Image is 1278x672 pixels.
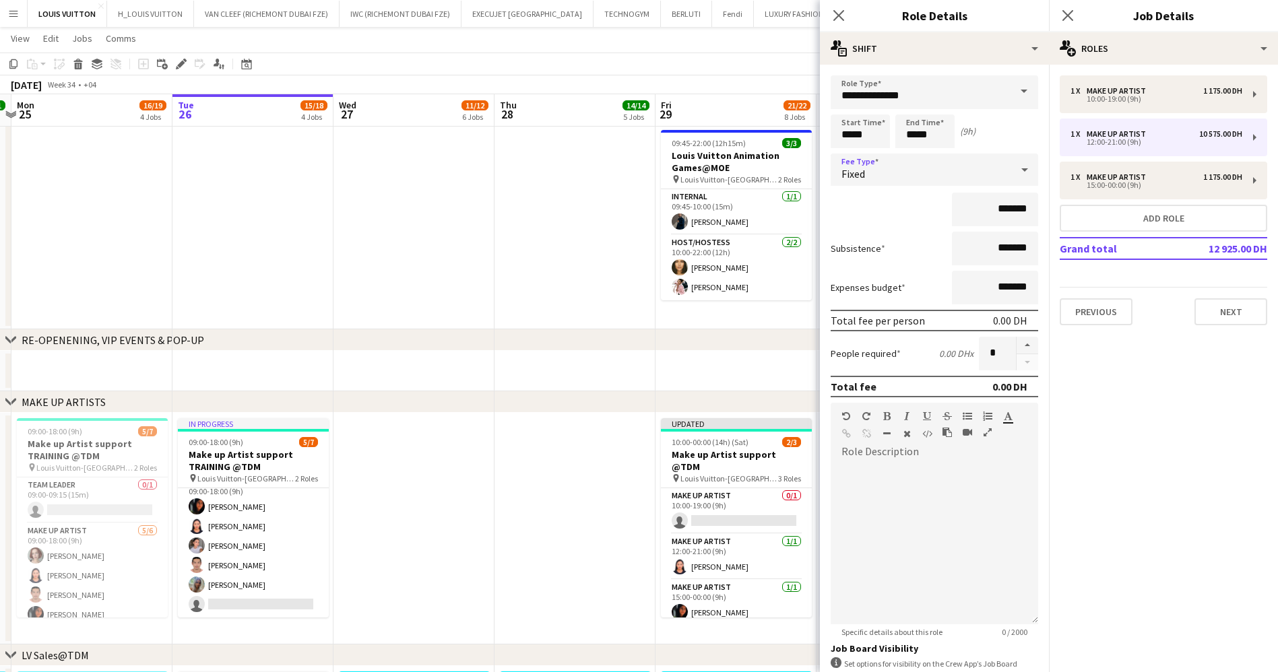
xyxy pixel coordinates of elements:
div: 1 x [1071,129,1087,139]
button: HTML Code [922,428,932,439]
span: 3 Roles [778,473,801,483]
button: Insert video [963,427,972,438]
div: 0.00 DH [993,314,1027,327]
div: LV Sales@TDM [22,648,89,662]
div: 1 175.00 DH [1203,86,1242,96]
span: Thu [500,99,517,111]
app-card-role: Host/Hostess2/210:00-22:00 (12h)[PERSON_NAME][PERSON_NAME] [661,235,812,300]
div: MAKE UP ARTISTS [22,395,106,409]
a: Comms [100,30,141,47]
div: 12:00-21:00 (9h) [1071,139,1242,145]
div: Set options for visibility on the Crew App’s Job Board [831,657,1038,670]
button: Add role [1060,205,1267,232]
span: 21/22 [784,100,810,110]
span: Mon [17,99,34,111]
span: Fri [661,99,672,111]
span: 5/7 [299,437,318,447]
span: Wed [339,99,356,111]
label: People required [831,347,901,360]
span: 25 [15,106,34,122]
div: 1 x [1071,172,1087,182]
span: 16/19 [139,100,166,110]
button: Horizontal Line [882,428,891,439]
a: Edit [38,30,64,47]
button: BERLUTI [661,1,712,27]
span: View [11,32,30,44]
div: 0.00 DH x [939,347,973,360]
span: Specific details about this role [831,627,953,637]
div: 1 175.00 DH [1203,172,1242,182]
div: 1 x [1071,86,1087,96]
span: 27 [337,106,356,122]
span: 11/12 [461,100,488,110]
button: Undo [841,411,851,422]
h3: Job Details [1049,7,1278,24]
app-card-role: Make up artist1/112:00-21:00 (9h)[PERSON_NAME] [661,534,812,580]
button: Next [1194,298,1267,325]
div: Total fee [831,380,876,393]
div: 4 Jobs [301,112,327,122]
span: Week 34 [44,79,78,90]
div: Shift [820,32,1049,65]
button: Clear Formatting [902,428,912,439]
span: 2 Roles [134,463,157,473]
span: 29 [659,106,672,122]
app-job-card: Updated10:00-00:00 (14h) (Sat)2/3Make up Artist support @TDM Louis Vuitton-[GEOGRAPHIC_DATA]3 Rol... [661,418,812,617]
a: Jobs [67,30,98,47]
app-card-role: Make up artist5/609:00-18:00 (9h)[PERSON_NAME][PERSON_NAME][PERSON_NAME][PERSON_NAME][PERSON_NAME] [178,474,329,617]
span: 14/14 [622,100,649,110]
div: In progress [178,418,329,429]
label: Expenses budget [831,281,905,294]
h3: Make up Artist support TRAINING @TDM [178,448,329,473]
button: Fullscreen [983,427,992,438]
span: Louis Vuitton-[GEOGRAPHIC_DATA] [680,473,778,483]
app-card-role: Make up artist5/609:00-18:00 (9h)[PERSON_NAME][PERSON_NAME][PERSON_NAME][PERSON_NAME] [17,523,168,667]
div: Roles [1049,32,1278,65]
button: Fendi [712,1,754,27]
span: Tue [178,99,194,111]
button: Paste as plain text [942,427,952,438]
div: In progress09:00-18:00 (9h)5/7Make up Artist support TRAINING @TDM Louis Vuitton-[GEOGRAPHIC_DATA... [178,418,329,617]
label: Subsistence [831,242,885,255]
h3: Make up Artist support @TDM [661,448,812,473]
div: 15:00-00:00 (9h) [1071,182,1242,189]
h3: Job Board Visibility [831,642,1038,654]
button: Ordered List [983,411,992,422]
div: 10 575.00 DH [1199,129,1242,139]
div: 8 Jobs [784,112,810,122]
app-job-card: 09:45-22:00 (12h15m)3/3Louis Vuitton Animation Games@MOE Louis Vuitton-[GEOGRAPHIC_DATA]2 RolesIn... [661,130,812,300]
app-card-role: Internal1/109:45-10:00 (15m)[PERSON_NAME] [661,189,812,235]
div: 6 Jobs [462,112,488,122]
div: Make up artist [1087,129,1151,139]
span: 0 / 2000 [991,627,1038,637]
app-card-role: Team Leader0/109:00-09:15 (15m) [17,477,168,523]
h3: Louis Vuitton Animation Games@MOE [661,149,812,174]
span: Jobs [72,32,92,44]
span: Louis Vuitton-[GEOGRAPHIC_DATA] [680,174,778,184]
span: 09:00-18:00 (9h) [189,437,243,447]
button: IWC (RICHEMONT DUBAI FZE) [340,1,461,27]
div: 10:00-19:00 (9h) [1071,96,1242,102]
div: Make up artist [1087,86,1151,96]
span: 09:45-22:00 (12h15m) [672,138,746,148]
app-job-card: 09:00-18:00 (9h)5/7Make up Artist support TRAINING @TDM Louis Vuitton-[GEOGRAPHIC_DATA]2 RolesTea... [17,418,168,617]
button: LUXURY FASHION GULF [754,1,856,27]
h3: Make up Artist support TRAINING @TDM [17,438,168,462]
td: Grand total [1060,238,1182,259]
div: RE-OPENENING, VIP EVENTS & POP-UP [22,333,204,347]
button: Increase [1017,337,1038,354]
button: LOUIS VUITTON [28,1,107,27]
button: Underline [922,411,932,422]
div: (9h) [960,125,976,137]
a: View [5,30,35,47]
span: Edit [43,32,59,44]
span: 10:00-00:00 (14h) (Sat) [672,437,748,447]
span: 2/3 [782,437,801,447]
span: Louis Vuitton-[GEOGRAPHIC_DATA] [36,463,134,473]
div: +04 [84,79,96,90]
div: [DATE] [11,78,42,92]
span: Comms [106,32,136,44]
